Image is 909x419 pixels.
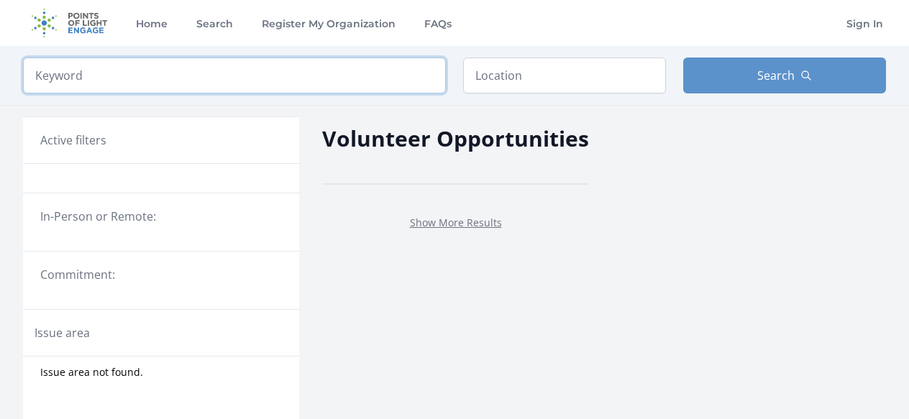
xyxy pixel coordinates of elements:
span: Issue area not found. [40,365,143,379]
legend: Issue area [35,324,90,341]
input: Keyword [23,57,446,93]
h3: Active filters [40,132,106,149]
button: Search [683,57,886,93]
input: Location [463,57,666,93]
span: Search [757,67,795,84]
legend: In-Person or Remote: [40,208,282,225]
legend: Commitment: [40,266,282,283]
h2: Volunteer Opportunities [322,122,589,155]
a: Show More Results [410,216,502,229]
